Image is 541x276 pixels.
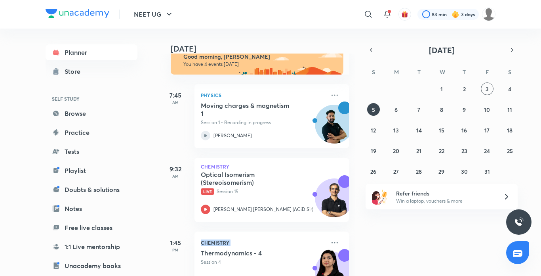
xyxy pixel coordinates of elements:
[213,132,252,139] p: [PERSON_NAME]
[463,106,466,113] abbr: October 9, 2025
[46,239,137,255] a: 1:1 Live mentorship
[514,217,524,227] img: ttu
[370,168,376,175] abbr: October 26, 2025
[390,103,402,116] button: October 6, 2025
[160,90,191,100] h5: 7:45
[201,188,214,195] span: Live
[371,126,376,134] abbr: October 12, 2025
[390,124,402,136] button: October 13, 2025
[417,106,420,113] abbr: October 7, 2025
[183,61,336,67] p: You have 4 events [DATE]
[435,82,448,95] button: October 1, 2025
[507,106,512,113] abbr: October 11, 2025
[440,68,445,76] abbr: Wednesday
[413,144,425,157] button: October 21, 2025
[396,197,493,205] p: Win a laptop, vouchers & more
[458,103,471,116] button: October 9, 2025
[129,6,179,22] button: NEET UG
[429,45,455,56] span: [DATE]
[372,68,375,76] abbr: Sunday
[503,144,516,157] button: October 25, 2025
[416,147,421,155] abbr: October 21, 2025
[201,238,325,247] p: Chemistry
[367,144,380,157] button: October 19, 2025
[65,67,85,76] div: Store
[46,258,137,274] a: Unacademy books
[160,174,191,178] p: AM
[417,68,421,76] abbr: Tuesday
[372,106,375,113] abbr: October 5, 2025
[481,144,493,157] button: October 24, 2025
[484,106,490,113] abbr: October 10, 2025
[507,126,512,134] abbr: October 18, 2025
[46,63,137,79] a: Store
[315,183,353,221] img: Avatar
[377,44,507,56] button: [DATE]
[171,44,357,54] h4: [DATE]
[393,168,399,175] abbr: October 27, 2025
[201,259,325,266] p: Session 4
[160,238,191,247] h5: 1:45
[481,124,493,136] button: October 17, 2025
[435,103,448,116] button: October 8, 2025
[481,103,493,116] button: October 10, 2025
[438,168,444,175] abbr: October 29, 2025
[201,119,325,126] p: Session 1 • Recording in progress
[396,189,493,197] h6: Refer friends
[508,85,511,93] abbr: October 4, 2025
[160,247,191,252] p: PM
[435,165,448,178] button: October 29, 2025
[486,85,489,93] abbr: October 3, 2025
[46,182,137,197] a: Doubts & solutions
[458,124,471,136] button: October 16, 2025
[160,100,191,105] p: AM
[315,109,353,147] img: Avatar
[367,165,380,178] button: October 26, 2025
[401,11,408,18] img: avatar
[46,9,109,18] img: Company Logo
[213,206,313,213] p: [PERSON_NAME] [PERSON_NAME] (ACiD Sir)
[458,144,471,157] button: October 23, 2025
[482,8,495,21] img: Barsha Singh
[435,124,448,136] button: October 15, 2025
[394,68,399,76] abbr: Monday
[46,163,137,178] a: Playlist
[440,85,443,93] abbr: October 1, 2025
[481,82,493,95] button: October 3, 2025
[503,124,516,136] button: October 18, 2025
[46,44,137,60] a: Planner
[416,168,422,175] abbr: October 28, 2025
[201,164,343,169] p: Chemistry
[371,147,376,155] abbr: October 19, 2025
[372,189,388,205] img: referral
[507,147,513,155] abbr: October 25, 2025
[46,9,109,20] a: Company Logo
[398,8,411,21] button: avatar
[183,53,336,60] h6: Good morning, [PERSON_NAME]
[484,126,490,134] abbr: October 17, 2025
[451,10,459,18] img: streak
[439,126,444,134] abbr: October 15, 2025
[367,103,380,116] button: October 5, 2025
[461,168,468,175] abbr: October 30, 2025
[416,126,422,134] abbr: October 14, 2025
[390,144,402,157] button: October 20, 2025
[439,147,444,155] abbr: October 22, 2025
[201,90,325,100] p: Physics
[484,168,490,175] abbr: October 31, 2025
[463,68,466,76] abbr: Thursday
[390,165,402,178] button: October 27, 2025
[46,92,137,105] h6: SELF STUDY
[46,220,137,236] a: Free live classes
[484,147,490,155] abbr: October 24, 2025
[508,68,511,76] abbr: Saturday
[171,46,343,75] img: morning
[46,201,137,217] a: Notes
[413,165,425,178] button: October 28, 2025
[160,164,191,174] h5: 9:32
[486,68,489,76] abbr: Friday
[46,105,137,121] a: Browse
[46,125,137,140] a: Practice
[367,124,380,136] button: October 12, 2025
[435,144,448,157] button: October 22, 2025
